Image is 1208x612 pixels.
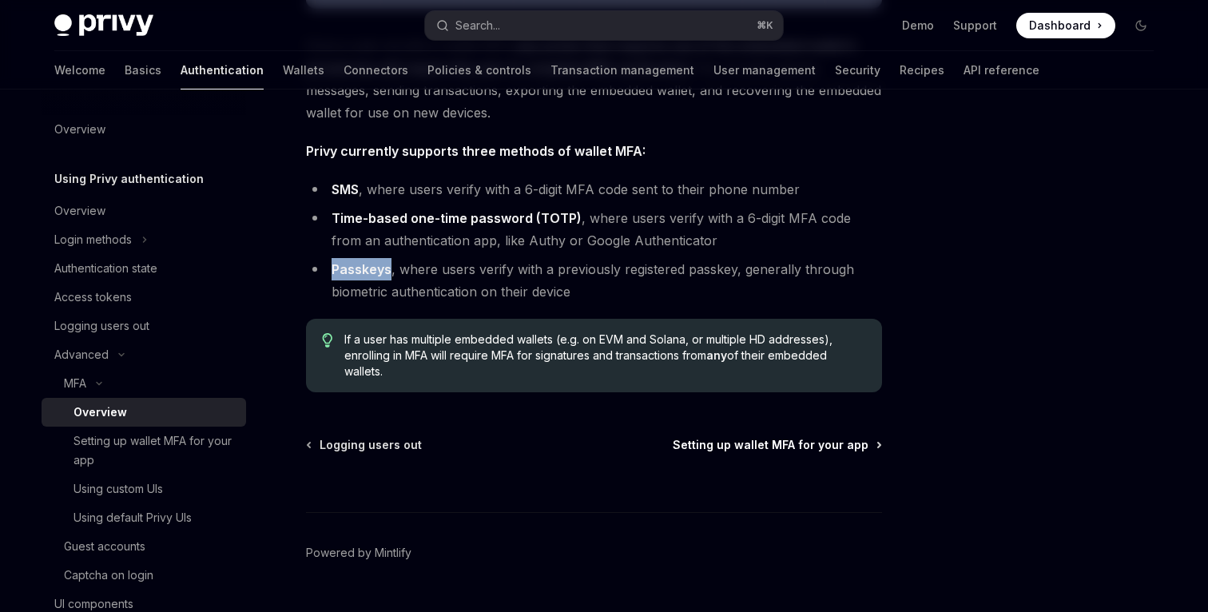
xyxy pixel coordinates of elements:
[344,332,866,380] span: If a user has multiple embedded wallets (e.g. on EVM and Solana, or multiple HD addresses), enrol...
[332,181,359,197] strong: SMS
[125,51,161,89] a: Basics
[74,508,192,527] div: Using default Privy UIs
[673,437,868,453] span: Setting up wallet MFA for your app
[953,18,997,34] a: Support
[54,316,149,336] div: Logging users out
[713,51,816,89] a: User management
[74,403,127,422] div: Overview
[42,398,246,427] a: Overview
[322,333,333,348] svg: Tip
[42,561,246,590] a: Captcha on login
[54,169,204,189] h5: Using Privy authentication
[306,545,411,561] a: Powered by Mintlify
[757,19,773,32] span: ⌘ K
[42,503,246,532] a: Using default Privy UIs
[1128,13,1154,38] button: Toggle dark mode
[54,51,105,89] a: Welcome
[54,201,105,221] div: Overview
[427,51,531,89] a: Policies & controls
[1016,13,1115,38] a: Dashboard
[455,16,500,35] div: Search...
[54,345,109,364] div: Advanced
[320,437,422,453] span: Logging users out
[74,431,236,470] div: Setting up wallet MFA for your app
[673,437,880,453] a: Setting up wallet MFA for your app
[42,115,246,144] a: Overview
[64,374,86,393] div: MFA
[42,254,246,283] a: Authentication state
[42,312,246,340] a: Logging users out
[42,427,246,475] a: Setting up wallet MFA for your app
[283,51,324,89] a: Wallets
[42,475,246,503] a: Using custom UIs
[964,51,1039,89] a: API reference
[332,210,582,226] strong: Time-based one-time password (TOTP)
[902,18,934,34] a: Demo
[54,259,157,278] div: Authentication state
[550,51,694,89] a: Transaction management
[181,51,264,89] a: Authentication
[54,288,132,307] div: Access tokens
[74,479,163,499] div: Using custom UIs
[54,14,153,37] img: dark logo
[54,120,105,139] div: Overview
[706,348,727,362] strong: any
[42,532,246,561] a: Guest accounts
[425,11,783,40] button: Search...⌘K
[344,51,408,89] a: Connectors
[306,143,646,159] strong: Privy currently supports three methods of wallet MFA:
[54,230,132,249] div: Login methods
[42,283,246,312] a: Access tokens
[64,537,145,556] div: Guest accounts
[42,197,246,225] a: Overview
[308,437,422,453] a: Logging users out
[306,258,882,303] li: , where users verify with a previously registered passkey, generally through biometric authentica...
[332,261,391,277] strong: Passkeys
[835,51,880,89] a: Security
[64,566,153,585] div: Captcha on login
[1029,18,1091,34] span: Dashboard
[900,51,944,89] a: Recipes
[306,178,882,201] li: , where users verify with a 6-digit MFA code sent to their phone number
[306,207,882,252] li: , where users verify with a 6-digit MFA code from an authentication app, like Authy or Google Aut...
